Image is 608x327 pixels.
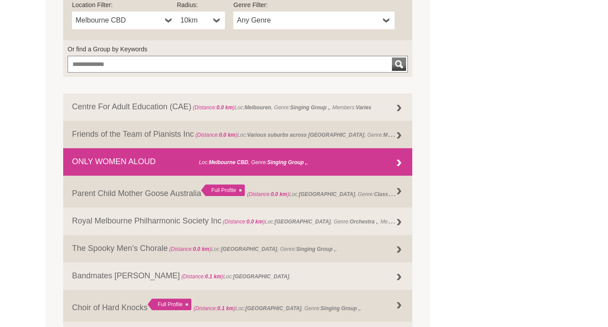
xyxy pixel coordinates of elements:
span: Loc: , Genre: , [168,246,337,252]
strong: Singing Group , [320,305,360,312]
strong: 0.0 km [219,132,236,138]
span: (Distance: ) [195,132,237,138]
strong: 0.0 km [193,246,209,252]
strong: Music Session (regular) , [384,130,446,138]
label: Or find a Group by Keywords [68,45,408,54]
strong: 0.0 km [217,104,233,111]
a: Friends of the Team of Pianists Inc (Distance:0.0 km)Loc:Various suburbs across [GEOGRAPHIC_DATA]... [63,121,412,148]
a: The Spooky Men’s Chorale (Distance:0.0 km)Loc:[GEOGRAPHIC_DATA], Genre:Singing Group ,, [63,235,412,262]
strong: [GEOGRAPHIC_DATA] [245,305,301,312]
a: Bandmates [PERSON_NAME] (Distance:0.1 km)Loc:[GEOGRAPHIC_DATA], [63,262,412,290]
div: Full Profile [148,299,191,310]
strong: Orchestra , [350,219,378,225]
span: 10km [180,15,210,26]
a: Any Genre [233,12,395,29]
strong: [GEOGRAPHIC_DATA] [275,219,331,225]
span: Melbourne CBD [76,15,162,26]
label: Genre Filter: [233,0,395,9]
span: (Distance: ) [193,104,235,111]
strong: Singing Group , [290,104,330,111]
span: Loc: , Genre: , [247,189,419,198]
strong: Melbouren [244,104,271,111]
strong: [GEOGRAPHIC_DATA] [299,191,355,197]
label: Radius: [177,0,225,9]
strong: 0.1 km [217,305,234,312]
strong: Singing Group , [296,246,335,252]
strong: Melbourne CBD [209,159,248,165]
a: Choir of Hard Knocks Full Profile (Distance:0.1 km)Loc:[GEOGRAPHIC_DATA], Genre:Singing Group ,, [63,290,412,322]
a: ONLY WOMEN ALOUD (Distance:0.0 km)Loc:Melbourne CBD, Genre:Singing Group ,, [63,148,412,176]
strong: 0.0 km [181,159,197,165]
span: (Distance: ) [157,159,199,165]
strong: 160 [404,219,413,225]
strong: 0.0 km [247,219,263,225]
span: Loc: , [180,273,291,280]
strong: Class Workshop , [374,189,418,198]
strong: [GEOGRAPHIC_DATA] [221,246,277,252]
label: Location Filter: [72,0,177,9]
span: (Distance: ) [247,191,289,197]
div: Full Profile [201,185,245,196]
a: Centre For Adult Education (CAE) (Distance:0.0 km)Loc:Melbouren, Genre:Singing Group ,, Members:V... [63,93,412,121]
strong: Various suburbs across [GEOGRAPHIC_DATA] [247,132,364,138]
a: Royal Melbourne Philharmonic Society Inc (Distance:0.0 km)Loc:[GEOGRAPHIC_DATA], Genre:Orchestra ... [63,208,412,235]
span: Loc: , Genre: , [194,130,447,138]
span: Loc: , Genre: , [156,159,308,165]
span: (Distance: ) [223,219,265,225]
span: (Distance: ) [181,273,223,280]
span: Loc: , Genre: , Members: [221,216,412,225]
strong: 0.1 km [205,273,221,280]
span: Loc: , Genre: , [194,305,361,312]
span: Any Genre [237,15,380,26]
strong: Varies [356,104,371,111]
span: (Distance: ) [169,246,211,252]
a: Melbourne CBD [72,12,177,29]
span: Loc: , Genre: , Members: [191,104,371,111]
a: Parent Child Mother Goose Australia Full Profile (Distance:0.0 km)Loc:[GEOGRAPHIC_DATA], Genre:Cl... [63,176,412,208]
a: 10km [177,12,225,29]
strong: 0.0 km [271,191,287,197]
strong: Singing Group , [267,159,307,165]
span: (Distance: ) [194,305,236,312]
strong: [GEOGRAPHIC_DATA] [233,273,289,280]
